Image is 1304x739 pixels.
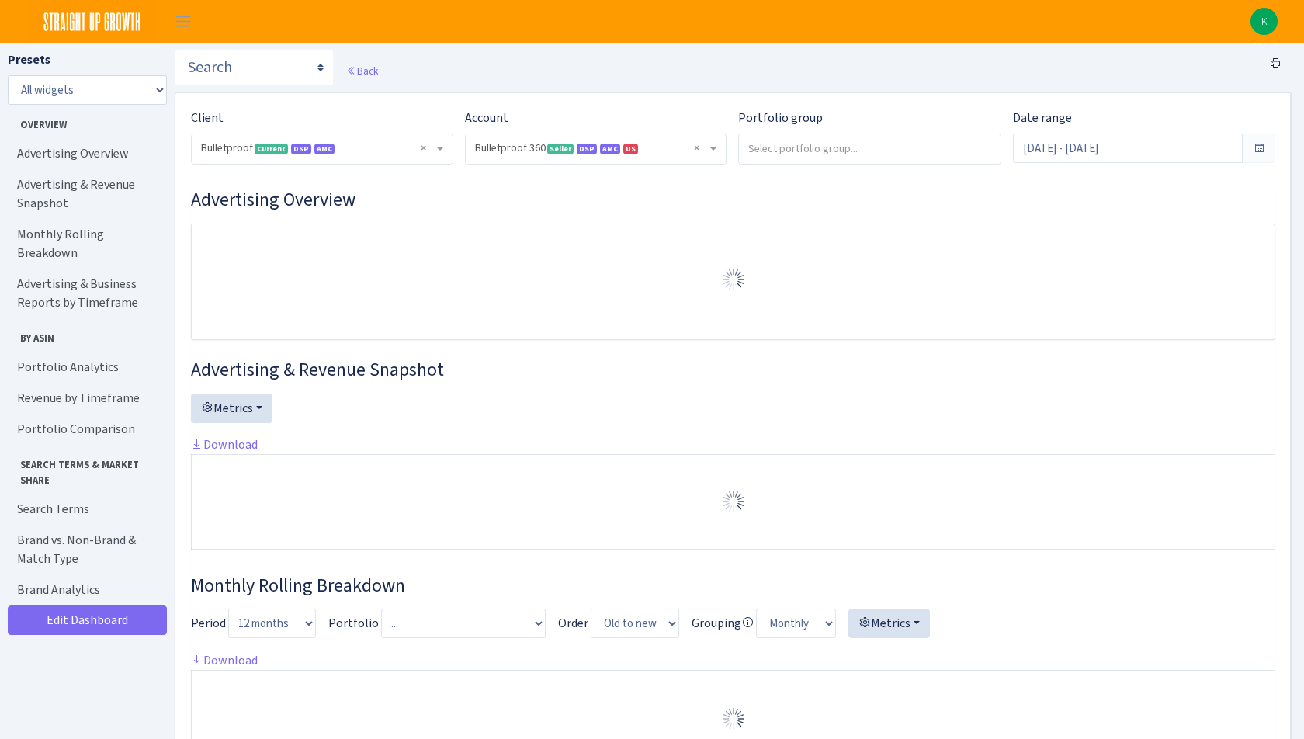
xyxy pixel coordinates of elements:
[741,616,754,629] i: Avg. daily only for these metrics:<br> Sessions<br> Units<br> Revenue<br> Spend<br> Sales<br> Cli...
[1013,109,1072,127] label: Date range
[721,706,746,731] img: Preloader
[191,574,1275,597] h3: Widget #38
[314,144,335,154] span: AMC
[346,64,378,78] a: Back
[8,414,163,445] a: Portfolio Comparison
[577,144,597,154] span: DSP
[191,436,258,453] a: Download
[8,525,163,574] a: Brand vs. Non-Brand & Match Type
[191,189,1275,211] h3: Widget #1
[1250,8,1278,35] a: K
[191,109,224,127] label: Client
[201,141,434,156] span: Bulletproof <span class="badge badge-success">Current</span><span class="badge badge-primary">DSP...
[738,109,823,127] label: Portfolio group
[8,50,50,69] label: Presets
[9,111,162,132] span: Overview
[9,324,162,345] span: By ASIN
[8,574,163,605] a: Brand Analytics
[291,144,311,154] span: DSP
[623,144,638,154] span: US
[8,219,163,269] a: Monthly Rolling Breakdown
[721,267,746,292] img: Preloader
[694,141,699,156] span: Remove all items
[848,609,930,638] button: Metrics
[191,359,1275,381] h3: Widget #2
[8,605,167,635] a: Edit Dashboard
[191,652,258,668] a: Download
[558,614,588,633] label: Order
[191,394,272,423] button: Metrics
[255,144,288,154] span: Current
[547,144,574,154] span: Seller
[9,451,162,487] span: Search Terms & Market Share
[8,269,163,318] a: Advertising & Business Reports by Timeframe
[8,494,163,525] a: Search Terms
[191,614,226,633] label: Period
[8,169,163,219] a: Advertising & Revenue Snapshot
[475,141,708,156] span: Bulletproof 360 <span class="badge badge-success">Seller</span><span class="badge badge-primary">...
[692,614,754,633] label: Grouping
[164,9,203,34] button: Toggle navigation
[721,489,746,514] img: Preloader
[465,109,508,127] label: Account
[8,383,163,414] a: Revenue by Timeframe
[8,352,163,383] a: Portfolio Analytics
[421,141,426,156] span: Remove all items
[328,614,379,633] label: Portfolio
[8,138,163,169] a: Advertising Overview
[600,144,620,154] span: Amazon Marketing Cloud
[739,134,1001,162] input: Select portfolio group...
[192,134,453,164] span: Bulletproof <span class="badge badge-success">Current</span><span class="badge badge-primary">DSP...
[1250,8,1278,35] img: Kenzie Smith
[466,134,727,164] span: Bulletproof 360 <span class="badge badge-success">Seller</span><span class="badge badge-primary">...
